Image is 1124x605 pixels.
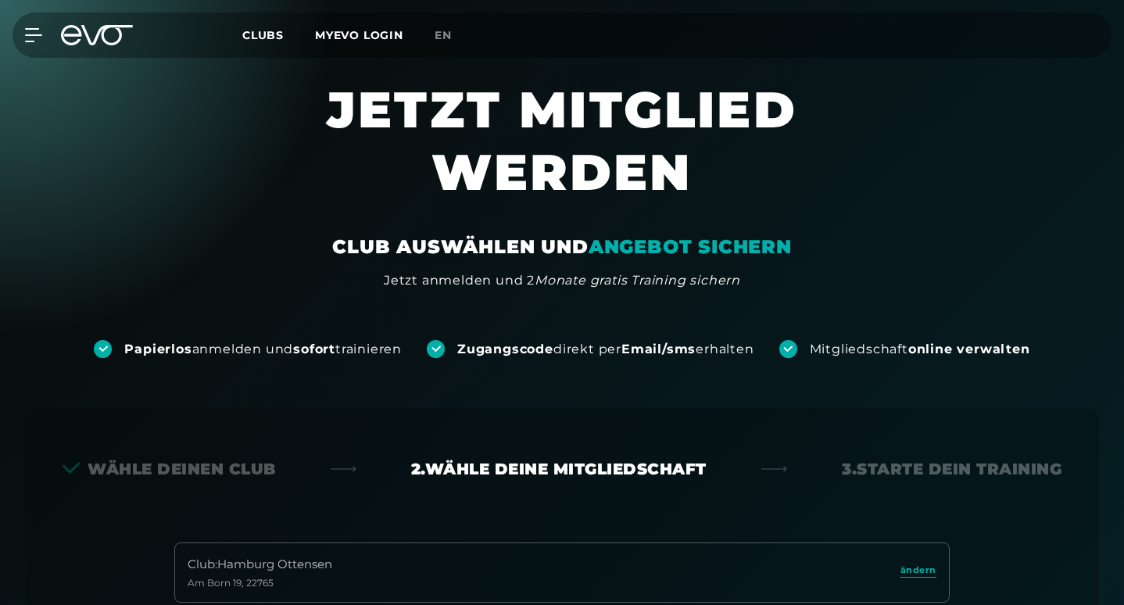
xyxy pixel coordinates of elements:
strong: sofort [293,342,335,356]
strong: online verwalten [908,342,1030,356]
a: ändern [900,564,936,582]
div: Jetzt anmelden und 2 [384,271,740,290]
a: MYEVO LOGIN [315,28,403,42]
strong: Zugangscode [457,342,553,356]
div: direkt per erhalten [457,341,754,358]
span: Clubs [242,28,284,42]
em: ANGEBOT SICHERN [589,235,792,258]
span: en [435,28,452,42]
div: Mitgliedschaft [810,341,1030,358]
a: en [435,27,471,45]
span: ändern [900,564,936,577]
div: Club : Hamburg Ottensen [188,556,332,574]
h1: JETZT MITGLIED WERDEN [202,78,922,234]
em: Monate gratis Training sichern [535,273,740,288]
a: Clubs [242,27,315,42]
div: anmelden und trainieren [124,341,402,358]
div: 3. Starte dein Training [842,458,1061,480]
div: Am Born 19 , 22765 [188,577,332,589]
div: Wähle deinen Club [63,458,276,480]
strong: Papierlos [124,342,192,356]
div: CLUB AUSWÄHLEN UND [332,234,791,260]
div: 2. Wähle deine Mitgliedschaft [411,458,707,480]
strong: Email/sms [621,342,696,356]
